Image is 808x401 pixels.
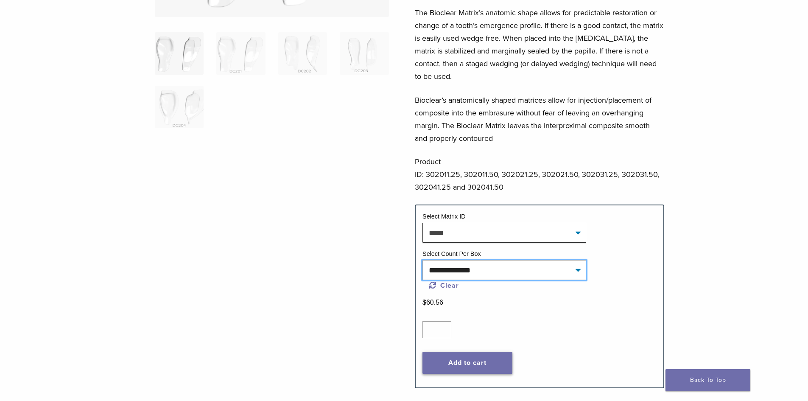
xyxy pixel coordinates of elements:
label: Select Count Per Box [422,250,481,257]
span: $ [422,299,426,306]
p: Bioclear’s anatomically shaped matrices allow for injection/placement of composite into the embra... [415,94,664,145]
img: Original Anterior Matrix - DC Series - Image 2 [216,32,265,75]
button: Add to cart [422,352,512,374]
a: Back To Top [665,369,750,391]
p: Product ID: 302011.25, 302011.50, 302021.25, 302021.50, 302031.25, 302031.50, 302041.25 and 30204... [415,155,664,193]
img: DC-201_c-e1546898396268-324x324.png [155,32,204,75]
p: The Bioclear Matrix’s anatomic shape allows for predictable restoration or change of a tooth’s em... [415,6,664,83]
img: Original Anterior Matrix - DC Series - Image 4 [340,32,389,75]
a: Clear [429,281,459,290]
label: Select Matrix ID [422,213,466,220]
img: Original Anterior Matrix - DC Series - Image 3 [278,32,327,75]
bdi: 60.56 [422,299,443,306]
img: Original Anterior Matrix - DC Series - Image 5 [155,86,204,128]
